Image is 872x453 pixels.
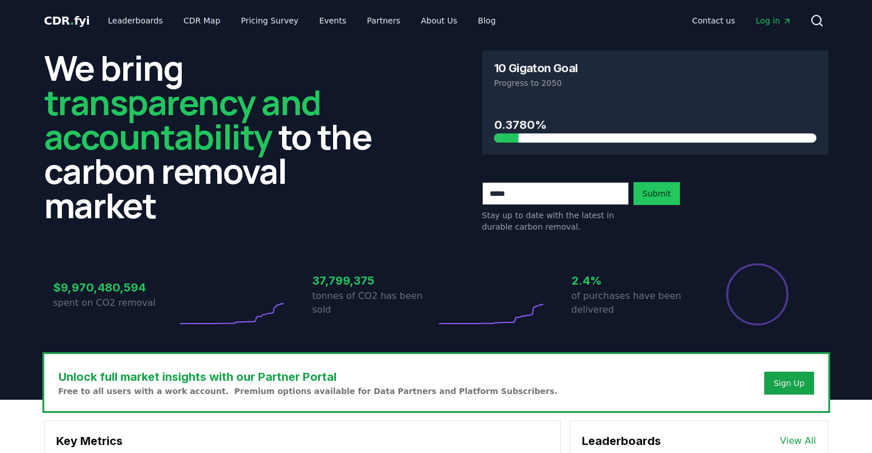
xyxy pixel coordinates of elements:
[58,385,558,397] p: Free to all users with a work account. Premium options available for Data Partners and Platform S...
[494,62,578,74] h3: 10 Gigaton Goal
[572,272,695,289] h3: 2.4%
[99,10,505,31] nav: Main
[44,14,90,27] span: CDR fyi
[53,296,177,310] p: spent on CO2 removal
[582,432,661,450] h3: Leaderboards
[494,116,816,133] h3: 0.3780%
[70,14,74,27] span: .
[56,432,549,450] h3: Key Metrics
[725,262,789,326] div: Percentage of sales delivered
[756,15,791,26] span: Log in
[312,272,436,289] h3: 37,799,375
[469,10,505,31] a: Blog
[53,279,177,296] h3: $9,970,480,594
[764,372,814,395] button: Sign Up
[494,77,816,89] p: Progress to 2050
[232,10,307,31] a: Pricing Survey
[44,78,321,160] span: transparency and accountability
[358,10,409,31] a: Partners
[412,10,466,31] a: About Us
[572,289,695,317] p: of purchases have been delivered
[482,210,629,233] p: Stay up to date with the latest in durable carbon removal.
[174,10,229,31] a: CDR Map
[99,10,172,31] a: Leaderboards
[312,289,436,317] p: tonnes of CO2 has been sold
[310,10,355,31] a: Events
[634,182,681,205] button: Submit
[773,377,804,389] a: Sign Up
[780,434,816,448] a: View All
[44,13,90,29] a: CDR.fyi
[44,50,390,222] h2: We bring to the carbon removal market
[746,10,800,31] a: Log in
[683,10,800,31] nav: Main
[683,10,744,31] a: Contact us
[58,368,558,385] h3: Unlock full market insights with our Partner Portal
